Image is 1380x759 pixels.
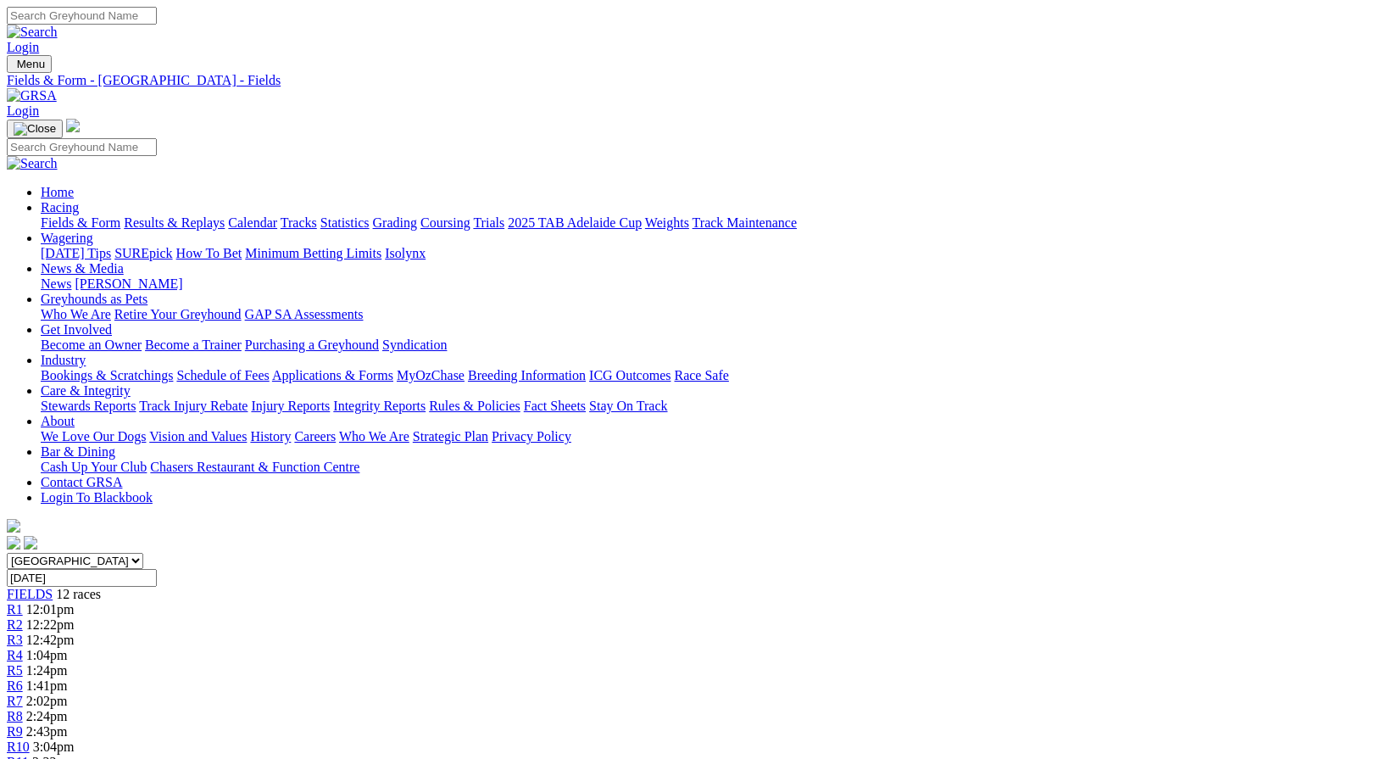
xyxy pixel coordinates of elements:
[26,694,68,708] span: 2:02pm
[41,444,115,459] a: Bar & Dining
[468,368,586,382] a: Breeding Information
[294,429,336,444] a: Careers
[251,399,330,413] a: Injury Reports
[41,399,1373,414] div: Care & Integrity
[114,307,242,321] a: Retire Your Greyhound
[250,429,291,444] a: History
[7,648,23,662] a: R4
[7,633,23,647] a: R3
[176,246,242,260] a: How To Bet
[41,246,111,260] a: [DATE] Tips
[245,307,364,321] a: GAP SA Assessments
[114,246,172,260] a: SUREpick
[41,261,124,276] a: News & Media
[7,519,20,533] img: logo-grsa-white.png
[41,276,1373,292] div: News & Media
[41,307,111,321] a: Who We Are
[41,353,86,367] a: Industry
[145,338,242,352] a: Become a Trainer
[41,322,112,337] a: Get Involved
[26,602,75,617] span: 12:01pm
[589,399,667,413] a: Stay On Track
[7,663,23,678] a: R5
[7,40,39,54] a: Login
[7,724,23,739] a: R9
[7,739,30,754] a: R10
[272,368,393,382] a: Applications & Forms
[7,138,157,156] input: Search
[382,338,447,352] a: Syndication
[26,663,68,678] span: 1:24pm
[524,399,586,413] a: Fact Sheets
[245,338,379,352] a: Purchasing a Greyhound
[17,58,45,70] span: Menu
[14,122,56,136] img: Close
[124,215,225,230] a: Results & Replays
[7,120,63,138] button: Toggle navigation
[41,475,122,489] a: Contact GRSA
[385,246,426,260] a: Isolynx
[7,88,57,103] img: GRSA
[139,399,248,413] a: Track Injury Rebate
[492,429,571,444] a: Privacy Policy
[333,399,426,413] a: Integrity Reports
[7,587,53,601] span: FIELDS
[41,383,131,398] a: Care & Integrity
[75,276,182,291] a: [PERSON_NAME]
[26,633,75,647] span: 12:42pm
[41,490,153,505] a: Login To Blackbook
[7,617,23,632] a: R2
[149,429,247,444] a: Vision and Values
[7,73,1373,88] a: Fields & Form - [GEOGRAPHIC_DATA] - Fields
[7,602,23,617] a: R1
[7,569,157,587] input: Select date
[693,215,797,230] a: Track Maintenance
[245,246,381,260] a: Minimum Betting Limits
[41,276,71,291] a: News
[26,617,75,632] span: 12:22pm
[589,368,671,382] a: ICG Outcomes
[41,368,1373,383] div: Industry
[7,103,39,118] a: Login
[41,429,1373,444] div: About
[7,678,23,693] a: R6
[7,25,58,40] img: Search
[397,368,465,382] a: MyOzChase
[41,338,1373,353] div: Get Involved
[420,215,470,230] a: Coursing
[429,399,520,413] a: Rules & Policies
[7,709,23,723] a: R8
[41,460,147,474] a: Cash Up Your Club
[33,739,75,754] span: 3:04pm
[41,200,79,215] a: Racing
[41,307,1373,322] div: Greyhounds as Pets
[41,292,147,306] a: Greyhounds as Pets
[674,368,728,382] a: Race Safe
[150,460,359,474] a: Chasers Restaurant & Function Centre
[26,648,68,662] span: 1:04pm
[281,215,317,230] a: Tracks
[41,368,173,382] a: Bookings & Scratchings
[339,429,409,444] a: Who We Are
[41,215,1373,231] div: Racing
[41,429,146,444] a: We Love Our Dogs
[41,231,93,245] a: Wagering
[41,399,136,413] a: Stewards Reports
[41,338,142,352] a: Become an Owner
[41,414,75,428] a: About
[56,587,101,601] span: 12 races
[41,460,1373,475] div: Bar & Dining
[508,215,642,230] a: 2025 TAB Adelaide Cup
[7,694,23,708] a: R7
[24,536,37,550] img: twitter.svg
